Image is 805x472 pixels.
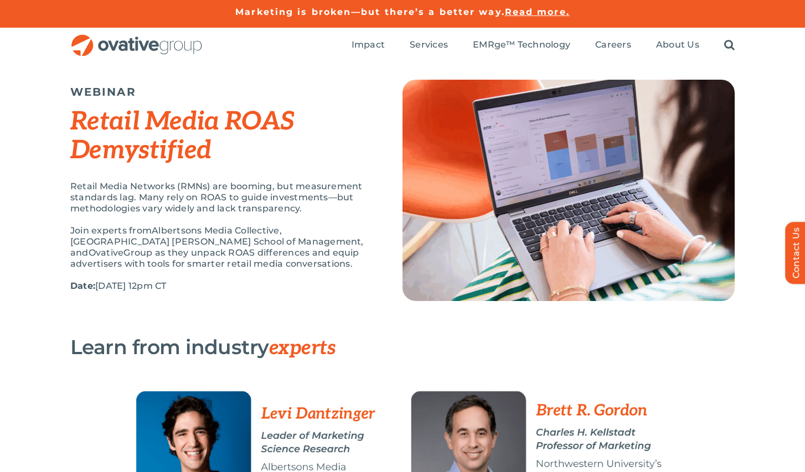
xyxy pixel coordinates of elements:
[473,39,570,50] span: EMRge™ Technology
[70,225,364,258] span: Albertsons Media Collective, [GEOGRAPHIC_DATA] [PERSON_NAME] School of Management, and
[352,39,385,51] a: Impact
[402,80,735,301] img: Top Image (2)
[235,7,505,17] a: Marketing is broken—but there’s a better way.
[89,247,124,258] span: Ovative
[505,7,570,17] a: Read more.
[70,85,375,98] h5: WEBINAR
[656,39,699,50] span: About Us
[70,181,375,214] p: Retail Media Networks (RMNs) are booming, but measurement standards lag. Many rely on ROAS to gui...
[70,33,203,44] a: OG_Full_horizontal_RGB
[269,336,336,360] span: experts
[595,39,631,51] a: Careers
[70,247,359,269] span: Group as they unpack ROAS differences and equip advertisers with tools for smarter retail media c...
[656,39,699,51] a: About Us
[70,336,679,359] h3: Learn from industry
[410,39,448,50] span: Services
[352,39,385,50] span: Impact
[724,39,735,51] a: Search
[410,39,448,51] a: Services
[70,281,375,292] p: [DATE] 12pm CT
[70,281,95,291] strong: Date:
[473,39,570,51] a: EMRge™ Technology
[595,39,631,50] span: Careers
[70,225,375,269] p: Join experts from
[70,106,294,166] em: Retail Media ROAS Demystified
[352,28,735,63] nav: Menu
